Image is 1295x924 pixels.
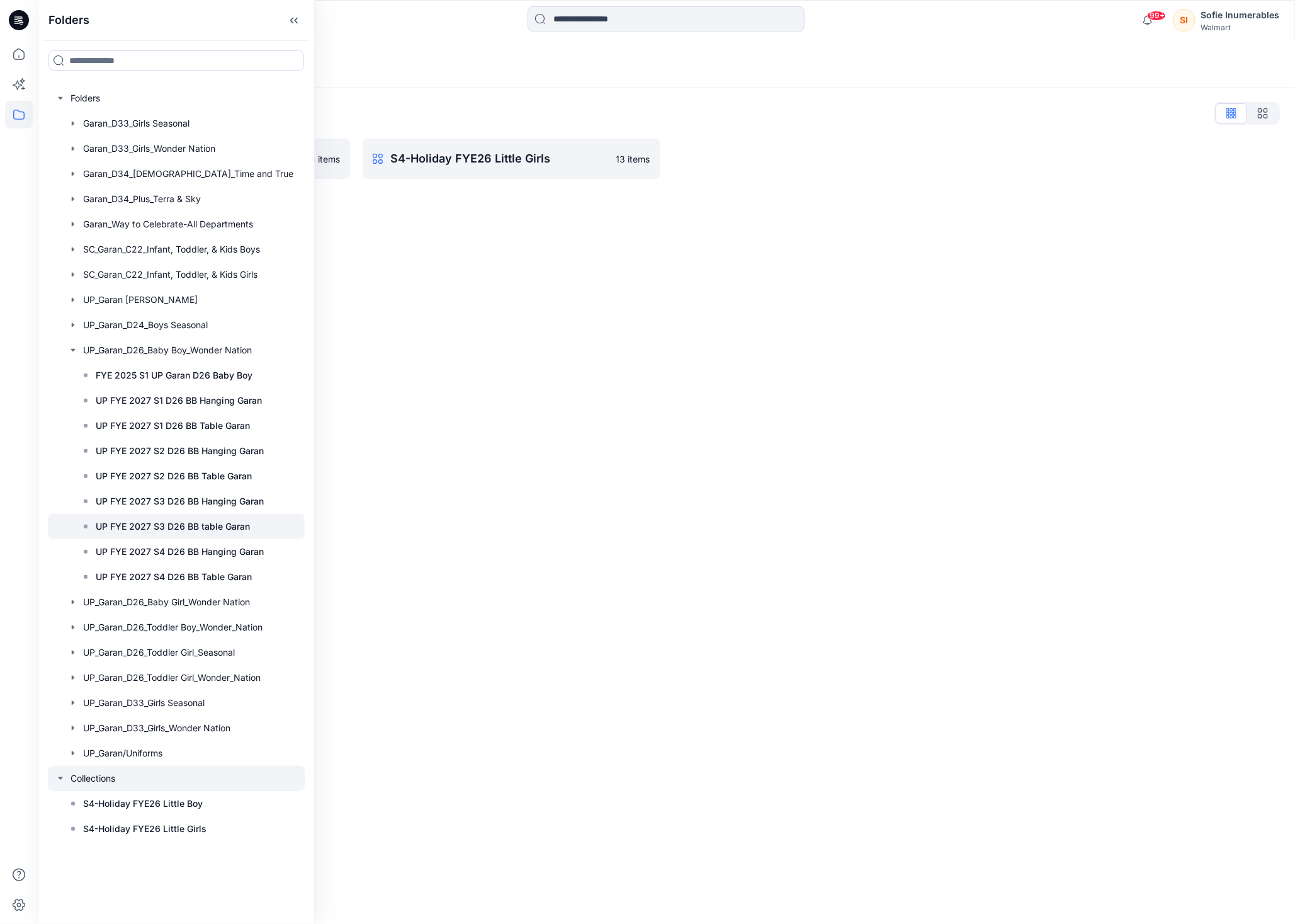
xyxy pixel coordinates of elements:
[1147,11,1166,21] span: 99+
[616,152,650,166] p: 13 items
[363,139,660,179] a: S4-Holiday FYE26 Little Girls13 items
[96,418,250,433] p: UP FYE 2027 S1 D26 BB Table Garan
[83,796,203,811] p: S4-Holiday FYE26 Little Boy
[310,152,340,166] p: 6 items
[96,393,262,408] p: UP FYE 2027 S1 D26 BB Hanging Garan
[83,821,206,836] p: S4-Holiday FYE26 Little Girls
[96,469,252,484] p: UP FYE 2027 S2 D26 BB Table Garan
[96,519,250,534] p: UP FYE 2027 S3 D26 BB table Garan
[1201,8,1279,23] div: Sofie Inumerables
[96,544,264,559] p: UP FYE 2027 S4 D26 BB Hanging Garan
[390,150,608,168] p: S4-Holiday FYE26 Little Girls
[96,368,252,383] p: FYE 2025 S1 UP Garan D26 Baby Boy
[96,569,252,585] p: UP FYE 2027 S4 D26 BB Table Garan
[1201,23,1279,32] div: Walmart
[1173,9,1196,31] div: SI
[96,494,264,509] p: UP FYE 2027 S3 D26 BB Hanging Garan
[96,443,264,459] p: UP FYE 2027 S2 D26 BB Hanging Garan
